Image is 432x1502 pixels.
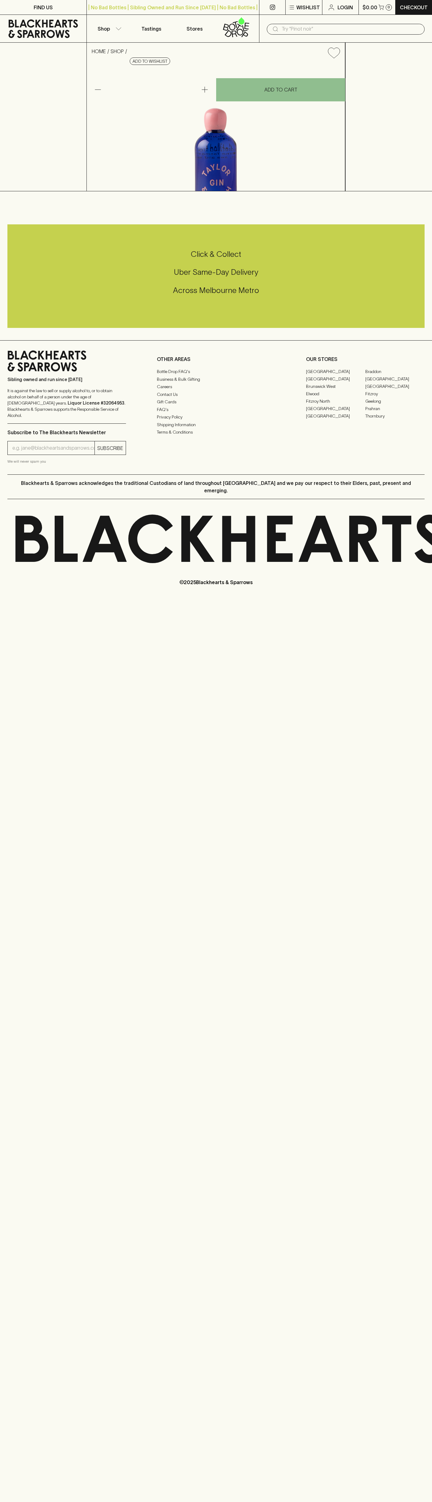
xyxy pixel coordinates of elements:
a: [GEOGRAPHIC_DATA] [365,375,425,383]
a: Shipping Information [157,421,275,428]
a: Privacy Policy [157,414,275,421]
p: Blackhearts & Sparrows acknowledges the traditional Custodians of land throughout [GEOGRAPHIC_DAT... [12,479,420,494]
input: Try "Pinot noir" [282,24,420,34]
button: Add to wishlist [325,45,342,61]
p: Stores [187,25,203,32]
a: [GEOGRAPHIC_DATA] [306,412,365,420]
a: Tastings [130,15,173,42]
a: Stores [173,15,216,42]
a: Business & Bulk Gifting [157,375,275,383]
a: Gift Cards [157,398,275,406]
strong: Liquor License #32064953 [68,401,124,405]
a: Brunswick West [306,383,365,390]
p: Wishlist [296,4,320,11]
a: Elwood [306,390,365,397]
a: Fitzroy North [306,397,365,405]
a: Careers [157,383,275,391]
a: Geelong [365,397,425,405]
p: $0.00 [363,4,377,11]
p: Tastings [141,25,161,32]
p: ADD TO CART [264,86,297,93]
p: OUR STORES [306,355,425,363]
a: FAQ's [157,406,275,413]
button: Shop [87,15,130,42]
p: Subscribe to The Blackhearts Newsletter [7,429,126,436]
input: e.g. jane@blackheartsandsparrows.com.au [12,443,94,453]
a: SHOP [111,49,124,54]
div: Call to action block [7,224,425,328]
a: Braddon [365,368,425,375]
a: Bottle Drop FAQ's [157,368,275,375]
button: ADD TO CART [216,78,345,101]
a: [GEOGRAPHIC_DATA] [306,405,365,412]
a: [GEOGRAPHIC_DATA] [306,368,365,375]
p: 0 [388,6,390,9]
a: HOME [92,49,106,54]
p: OTHER AREAS [157,355,275,363]
p: Checkout [400,4,428,11]
a: Fitzroy [365,390,425,397]
h5: Uber Same-Day Delivery [7,267,425,277]
a: [GEOGRAPHIC_DATA] [365,383,425,390]
button: SUBSCRIBE [95,441,126,455]
p: Sibling owned and run since [DATE] [7,376,126,383]
a: Terms & Conditions [157,429,275,436]
p: It is against the law to sell or supply alcohol to, or to obtain alcohol on behalf of a person un... [7,388,126,418]
a: Thornbury [365,412,425,420]
h5: Click & Collect [7,249,425,259]
p: Shop [98,25,110,32]
p: SUBSCRIBE [97,444,123,452]
p: We will never spam you [7,458,126,465]
button: Add to wishlist [130,57,170,65]
p: FIND US [34,4,53,11]
p: Login [338,4,353,11]
a: Prahran [365,405,425,412]
img: 18806.png [87,63,345,191]
a: [GEOGRAPHIC_DATA] [306,375,365,383]
a: Contact Us [157,391,275,398]
h5: Across Melbourne Metro [7,285,425,295]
